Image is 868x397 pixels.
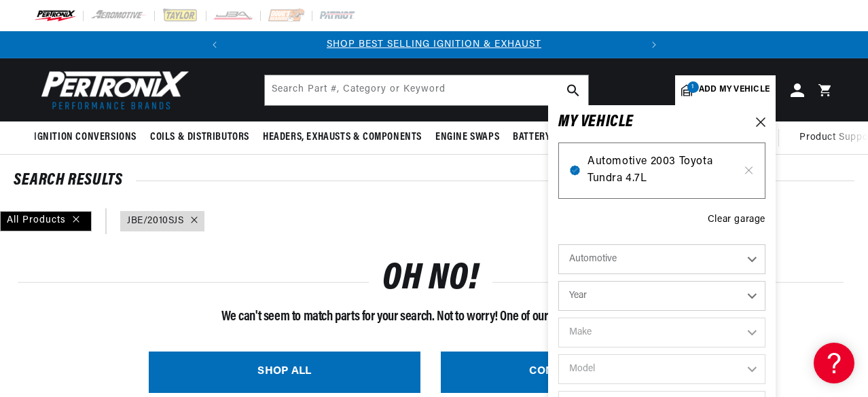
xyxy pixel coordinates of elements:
[127,214,184,229] a: JBE/2010SJS
[558,281,765,311] select: Year
[327,39,541,50] a: SHOP BEST SELLING IGNITION & EXHAUST
[558,318,765,347] select: Make
[263,130,422,145] span: Headers, Exhausts & Components
[558,115,634,129] h6: MY VEHICLE
[558,354,765,384] select: Model
[382,264,479,296] h1: OH NO!
[256,121,429,153] summary: Headers, Exhausts & Components
[587,153,736,188] span: Automotive 2003 Toyota Tundra 4.7L
[699,83,770,96] span: Add my vehicle
[265,75,588,105] input: Search Part #, Category or Keyword
[149,352,420,393] a: SHOP ALL
[201,31,228,58] button: Translation missing: en.sections.announcements.previous_announcement
[14,174,854,187] div: SEARCH RESULTS
[435,130,499,145] span: Engine Swaps
[228,37,640,52] div: Announcement
[34,121,143,153] summary: Ignition Conversions
[228,37,640,52] div: 1 of 2
[708,212,765,227] div: Clear garage
[150,130,249,145] span: Coils & Distributors
[558,244,765,274] select: Ride Type
[441,352,712,393] a: CONTACT A TECH
[34,67,190,113] img: Pertronix
[687,81,699,93] span: 1
[34,130,137,145] span: Ignition Conversions
[18,306,844,328] p: We can't seem to match parts for your search. Not to worry! One of our techs can help you.
[506,121,605,153] summary: Battery Products
[143,121,256,153] summary: Coils & Distributors
[558,75,588,105] button: search button
[640,31,668,58] button: Translation missing: en.sections.announcements.next_announcement
[513,130,598,145] span: Battery Products
[429,121,506,153] summary: Engine Swaps
[675,75,776,105] a: 1Add my vehicle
